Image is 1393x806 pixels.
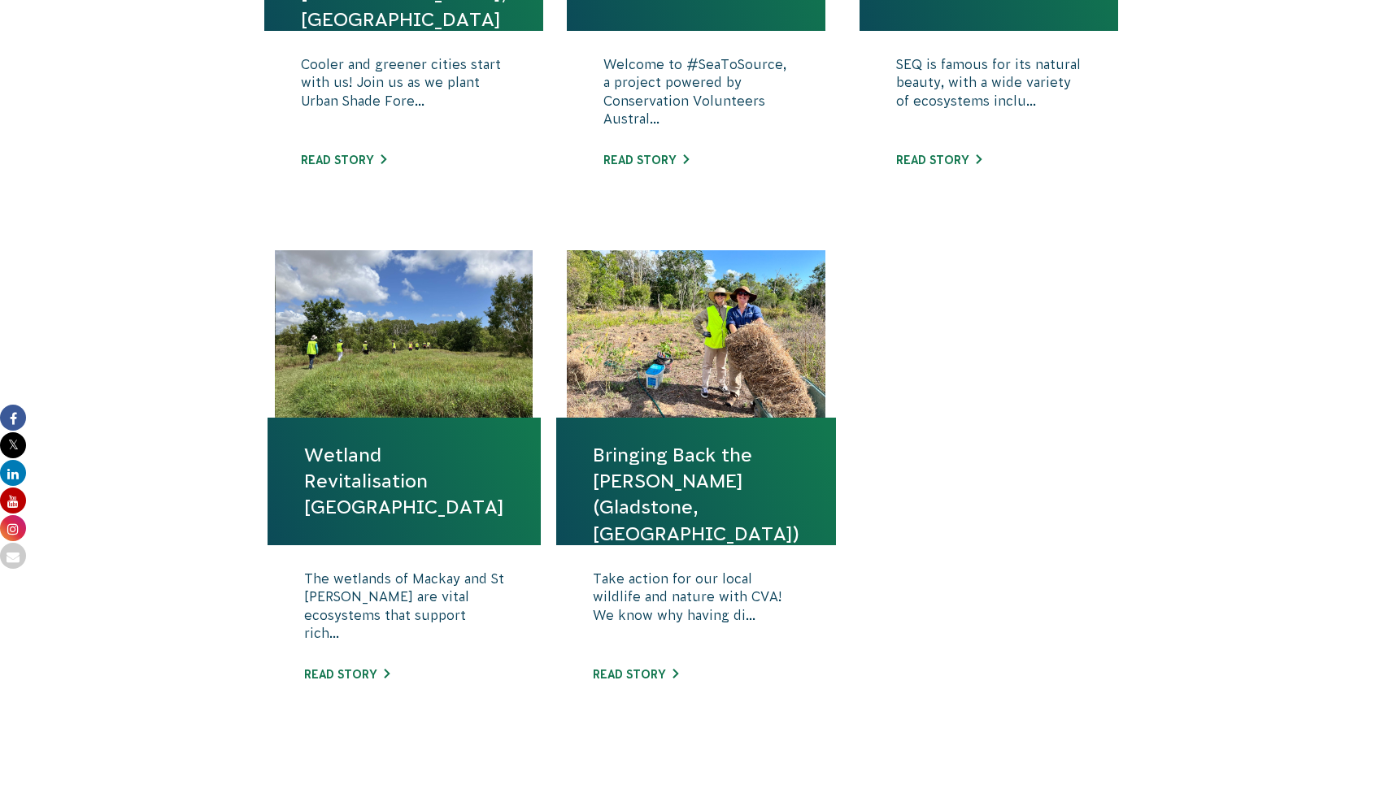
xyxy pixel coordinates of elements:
[304,442,504,521] a: Wetland Revitalisation [GEOGRAPHIC_DATA]
[603,55,789,136] p: Welcome to #SeaToSource, a project powered by Conservation Volunteers Austral...
[301,154,386,167] a: Read story
[603,154,689,167] a: Read story
[301,55,507,136] p: Cooler and greener cities start with us! Join us as we plant Urban Shade Fore...
[593,570,799,651] p: Take action for our local wildlife and nature with CVA! We know why having di...
[593,442,799,547] a: Bringing Back the [PERSON_NAME] (Gladstone, [GEOGRAPHIC_DATA])
[896,55,1082,136] p: SEQ is famous for its natural beauty, with a wide variety of ecosystems inclu...
[304,570,504,651] p: The wetlands of Mackay and St [PERSON_NAME] are vital ecosystems that support rich...
[593,668,678,681] a: Read story
[896,154,982,167] a: Read story
[304,668,390,681] a: Read story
